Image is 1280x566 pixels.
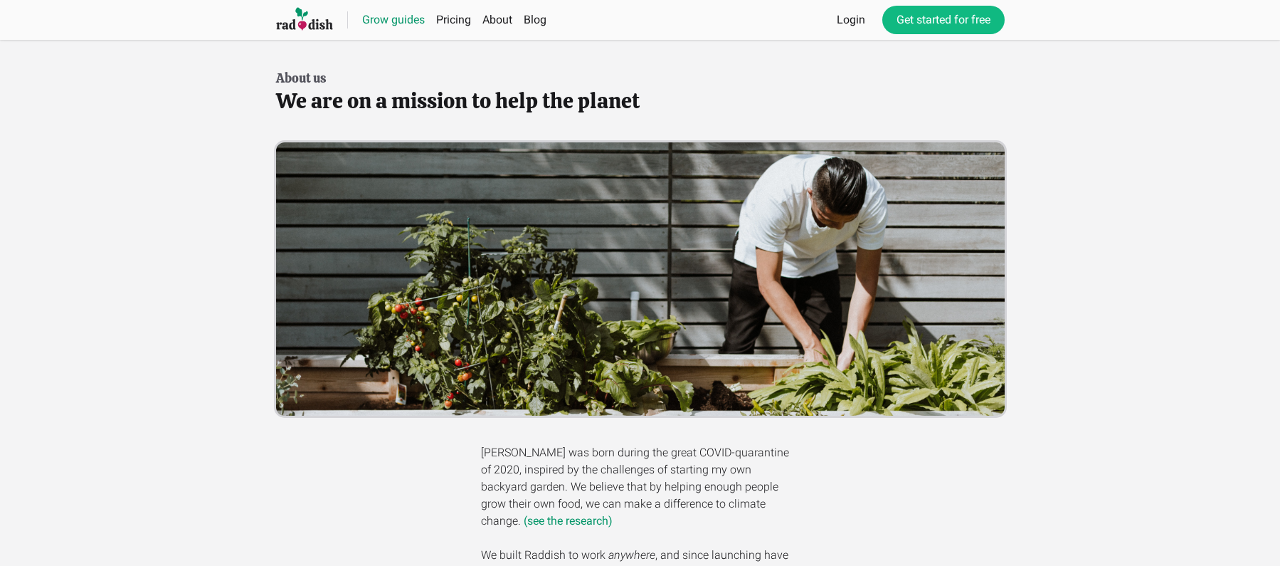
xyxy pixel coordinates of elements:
h2: We are on a mission to help the planet [276,88,1005,114]
a: About [482,13,512,26]
a: Blog [524,13,546,26]
img: Man gardening [276,142,1005,416]
img: Raddish company logo [276,6,333,33]
a: Grow guides [362,13,425,26]
a: Get started for free [882,6,1005,34]
span: anywhere [608,548,655,562]
p: [PERSON_NAME] was born during the great COVID-quarantine of 2020, inspired by the challenges of s... [481,444,800,530]
a: Login [837,11,865,28]
a: (see the research) [524,514,613,528]
h1: About us [276,68,1005,88]
a: Pricing [436,13,471,26]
